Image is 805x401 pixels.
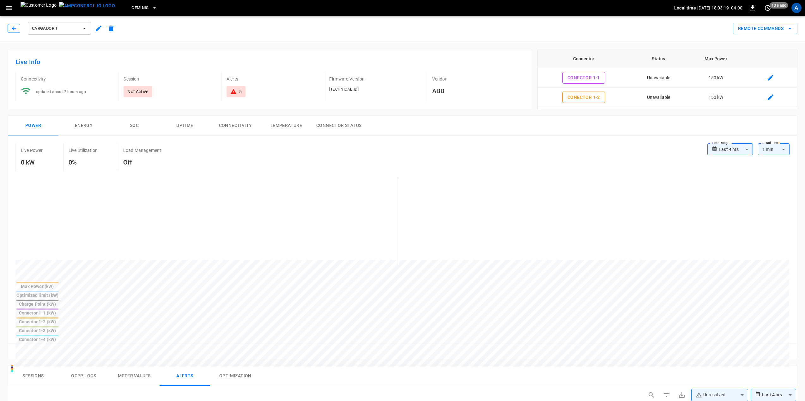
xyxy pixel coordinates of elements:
[733,23,797,34] div: remote commands options
[15,57,524,67] h6: Live Info
[123,157,161,167] h6: Off
[32,25,79,32] span: Cargador 1
[538,49,797,146] table: connector table
[210,116,261,136] button: Connectivity
[762,389,796,401] div: Last 4 hrs
[160,366,210,386] button: Alerts
[791,3,802,13] div: profile-icon
[687,88,744,107] td: 150 kW
[160,116,210,136] button: Uptime
[763,3,773,13] button: set refresh interval
[8,366,58,386] button: Sessions
[629,107,687,127] td: Unavailable
[210,366,261,386] button: Optimization
[109,366,160,386] button: Meter Values
[311,116,366,136] button: Connector Status
[58,366,109,386] button: Ocpp logs
[629,49,687,68] th: Status
[129,2,160,14] button: Geminis
[770,2,788,9] span: 10 s ago
[36,90,86,94] span: updated about 2 hours ago
[239,88,242,95] div: 5
[629,68,687,88] td: Unavailable
[712,141,729,146] label: Time Range
[538,49,629,68] th: Connector
[432,76,524,82] p: Vendor
[762,141,778,146] label: Resolution
[687,107,744,127] td: 150 kW
[733,23,797,34] button: Remote Commands
[124,76,216,82] p: Session
[697,5,742,11] p: [DATE] 18:03:19 -04:00
[131,4,149,12] span: Geminis
[59,2,115,10] img: ampcontrol.io logo
[109,116,160,136] button: SOC
[123,147,161,153] p: Load Management
[28,22,91,35] button: Cargador 1
[562,72,605,84] button: Conector 1-1
[127,88,148,95] p: Not Active
[674,5,696,11] p: Local time
[58,116,109,136] button: Energy
[261,116,311,136] button: Temperature
[562,92,605,103] button: Conector 1-2
[21,2,57,14] img: Customer Logo
[329,76,421,82] p: Firmware Version
[687,49,744,68] th: Max Power
[696,392,738,398] div: Unresolved
[69,147,98,153] p: Live Utilization
[8,116,58,136] button: Power
[21,157,43,167] h6: 0 kW
[21,76,113,82] p: Connectivity
[758,143,790,155] div: 1 min
[687,68,744,88] td: 150 kW
[329,87,359,92] span: [TECHNICAL_ID]
[432,86,524,96] h6: ABB
[69,157,98,167] h6: 0%
[227,76,319,82] p: Alerts
[719,143,753,155] div: Last 4 hrs
[21,147,43,153] p: Live Power
[629,88,687,107] td: Unavailable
